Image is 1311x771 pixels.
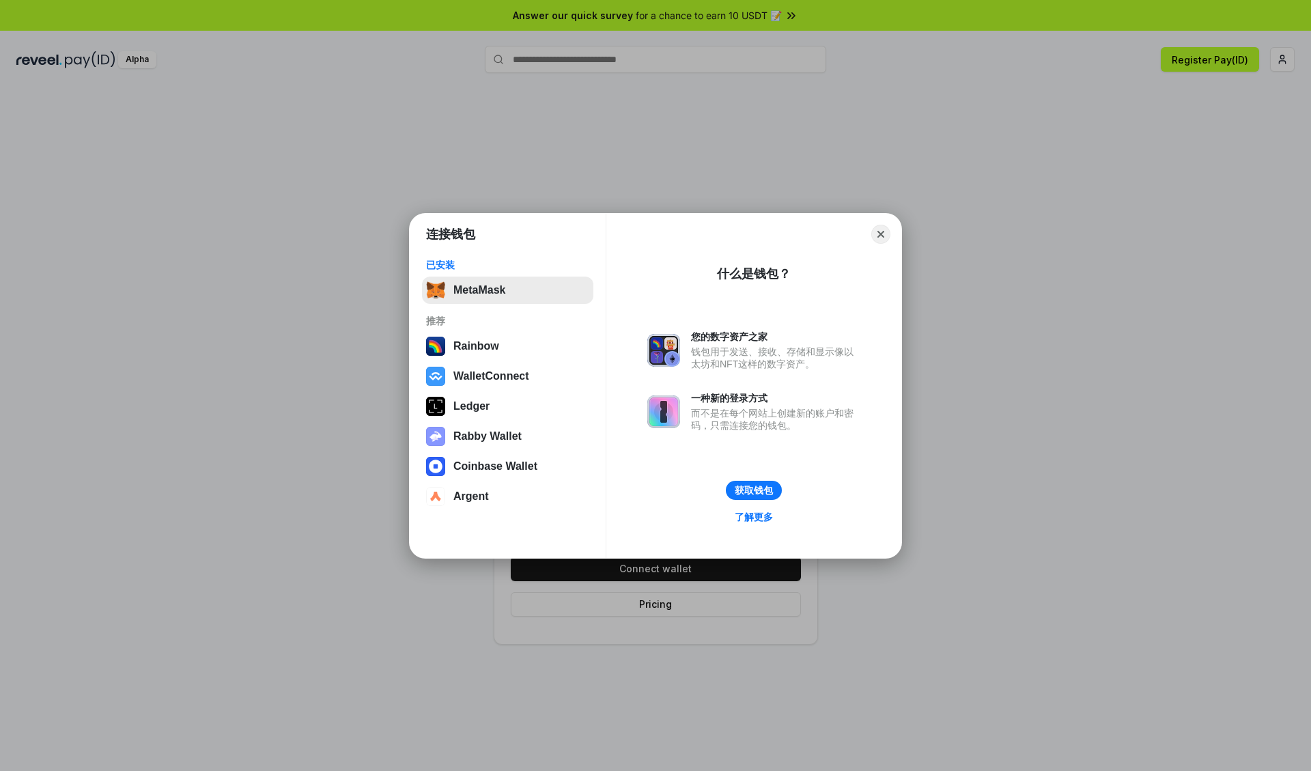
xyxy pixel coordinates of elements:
[426,337,445,356] img: svg+xml,%3Csvg%20width%3D%22120%22%20height%3D%22120%22%20viewBox%3D%220%200%20120%20120%22%20fil...
[453,340,499,352] div: Rainbow
[426,397,445,416] img: svg+xml,%3Csvg%20xmlns%3D%22http%3A%2F%2Fwww.w3.org%2F2000%2Fsvg%22%20width%3D%2228%22%20height%3...
[735,484,773,496] div: 获取钱包
[426,281,445,300] img: svg+xml,%3Csvg%20fill%3D%22none%22%20height%3D%2233%22%20viewBox%3D%220%200%2035%2033%22%20width%...
[871,225,890,244] button: Close
[426,427,445,446] img: svg+xml,%3Csvg%20xmlns%3D%22http%3A%2F%2Fwww.w3.org%2F2000%2Fsvg%22%20fill%3D%22none%22%20viewBox...
[426,457,445,476] img: svg+xml,%3Csvg%20width%3D%2228%22%20height%3D%2228%22%20viewBox%3D%220%200%2028%2028%22%20fill%3D...
[735,511,773,523] div: 了解更多
[422,393,593,420] button: Ledger
[453,430,522,443] div: Rabby Wallet
[426,259,589,271] div: 已安装
[453,400,490,412] div: Ledger
[426,315,589,327] div: 推荐
[726,481,782,500] button: 获取钱包
[647,395,680,428] img: svg+xml,%3Csvg%20xmlns%3D%22http%3A%2F%2Fwww.w3.org%2F2000%2Fsvg%22%20fill%3D%22none%22%20viewBox...
[453,284,505,296] div: MetaMask
[691,407,860,432] div: 而不是在每个网站上创建新的账户和密码，只需连接您的钱包。
[691,346,860,370] div: 钱包用于发送、接收、存储和显示像以太坊和NFT这样的数字资产。
[453,490,489,503] div: Argent
[422,363,593,390] button: WalletConnect
[422,423,593,450] button: Rabby Wallet
[422,277,593,304] button: MetaMask
[727,508,781,526] a: 了解更多
[647,334,680,367] img: svg+xml,%3Csvg%20xmlns%3D%22http%3A%2F%2Fwww.w3.org%2F2000%2Fsvg%22%20fill%3D%22none%22%20viewBox...
[717,266,791,282] div: 什么是钱包？
[426,226,475,242] h1: 连接钱包
[426,487,445,506] img: svg+xml,%3Csvg%20width%3D%2228%22%20height%3D%2228%22%20viewBox%3D%220%200%2028%2028%22%20fill%3D...
[426,367,445,386] img: svg+xml,%3Csvg%20width%3D%2228%22%20height%3D%2228%22%20viewBox%3D%220%200%2028%2028%22%20fill%3D...
[422,333,593,360] button: Rainbow
[691,331,860,343] div: 您的数字资产之家
[691,392,860,404] div: 一种新的登录方式
[453,460,537,473] div: Coinbase Wallet
[422,453,593,480] button: Coinbase Wallet
[453,370,529,382] div: WalletConnect
[422,483,593,510] button: Argent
